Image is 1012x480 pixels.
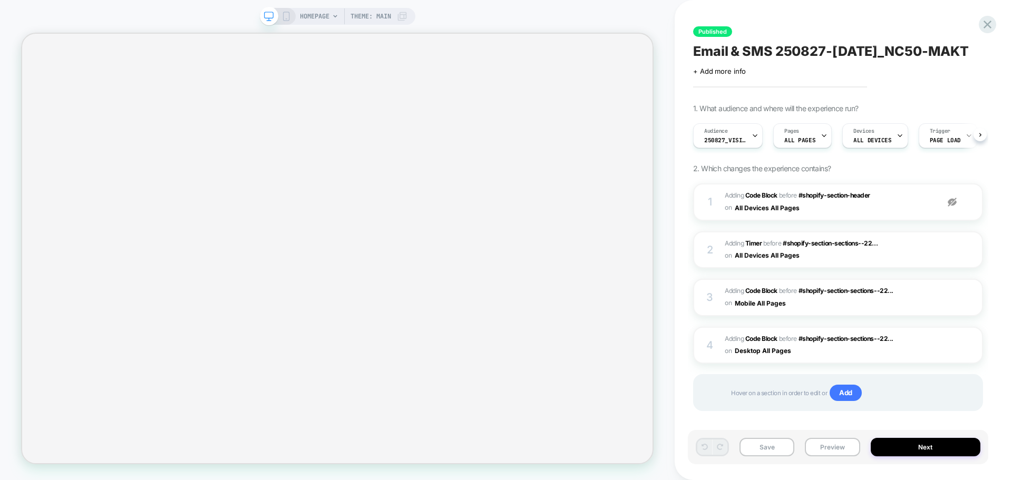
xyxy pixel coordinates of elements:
[784,136,815,144] span: ALL PAGES
[705,288,715,307] div: 3
[871,438,981,456] button: Next
[779,287,797,295] span: BEFORE
[739,438,794,456] button: Save
[725,345,732,357] span: on
[779,191,797,199] span: BEFORE
[705,192,715,211] div: 1
[853,136,891,144] span: ALL DEVICES
[745,287,777,295] b: Code Block
[799,335,893,342] span: #shopify-section-sections--22...
[693,164,831,173] span: 2. Which changes the experience contains?
[705,240,715,259] div: 2
[930,136,961,144] span: Page Load
[948,198,957,207] img: eye
[725,202,732,213] span: on
[693,43,969,59] span: Email & SMS 250827-[DATE]_NC50-MAKT
[735,344,800,357] button: Desktop All Pages
[725,191,777,199] span: Adding
[799,287,893,295] span: #shopify-section-sections--22...
[725,250,732,261] span: on
[693,67,746,75] span: + Add more info
[745,239,762,247] b: Timer
[745,191,777,199] b: Code Block
[725,297,732,309] span: on
[735,201,808,214] button: All Devices All Pages
[779,335,797,342] span: BEFORE
[799,191,870,199] span: #shopify-section-header
[745,335,777,342] b: Code Block
[693,104,858,113] span: 1. What audience and where will the experience run?
[830,385,862,401] span: Add
[693,26,732,37] span: Published
[731,385,971,401] span: Hover on a section in order to edit or
[300,8,329,25] span: HOMEPAGE
[735,297,794,310] button: Mobile All Pages
[704,136,746,144] span: 250827_VisitBanner_NC50-MAKT
[853,128,874,135] span: Devices
[763,239,781,247] span: BEFORE
[725,239,762,247] span: Adding
[783,239,878,247] span: #shopify-section-sections--22...
[725,287,777,295] span: Adding
[351,8,391,25] span: Theme: MAIN
[704,128,728,135] span: Audience
[735,249,808,262] button: All Devices All Pages
[930,128,950,135] span: Trigger
[705,336,715,355] div: 4
[805,438,860,456] button: Preview
[784,128,799,135] span: Pages
[725,335,777,342] span: Adding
